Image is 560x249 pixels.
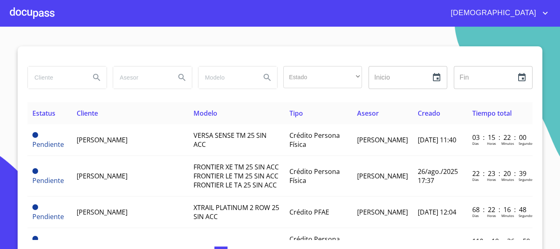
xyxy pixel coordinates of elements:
p: Dias [472,213,479,218]
p: Horas [487,213,496,218]
p: Minutos [501,141,514,146]
span: [PERSON_NAME] [77,208,127,217]
span: Tipo [289,109,303,118]
input: search [113,66,169,89]
p: Horas [487,141,496,146]
span: [PERSON_NAME] [357,135,408,144]
span: Creado [418,109,440,118]
span: Pendiente [32,140,64,149]
span: [PERSON_NAME] [357,239,408,248]
p: Segundos [519,213,534,218]
span: [DATE] 15:19 [418,239,456,248]
span: Pendiente [32,168,38,174]
p: Minutos [501,213,514,218]
p: Minutos [501,177,514,182]
button: Search [172,68,192,87]
span: [DATE] 11:40 [418,135,456,144]
span: Tiempo total [472,109,512,118]
p: Dias [472,177,479,182]
span: [PERSON_NAME] [PERSON_NAME] [77,239,180,248]
span: Crédito Persona Física [289,167,340,185]
p: 22 : 23 : 20 : 39 [472,169,528,178]
p: 110 : 19 : 36 : 59 [472,237,528,246]
span: [DATE] 12:04 [418,208,456,217]
span: Pendiente [32,236,38,242]
p: Dias [472,141,479,146]
span: Cliente [77,109,98,118]
button: Search [257,68,277,87]
span: 26/ago./2025 17:37 [418,167,458,185]
p: 68 : 22 : 16 : 48 [472,205,528,214]
span: [PERSON_NAME] [77,135,127,144]
span: Pendiente [32,132,38,138]
span: XTRAIL PLATINUM 2 ROW 25 SIN ACC [193,203,279,221]
span: Estatus [32,109,55,118]
input: search [28,66,84,89]
span: Pendiente [32,204,38,210]
span: VERSA SENSE TM 25 SIN ACC [193,131,266,149]
p: Segundos [519,141,534,146]
span: Crédito Persona Física [289,131,340,149]
span: Pendiente [32,176,64,185]
span: Asesor [357,109,379,118]
p: Horas [487,177,496,182]
p: 03 : 15 : 22 : 00 [472,133,528,142]
span: Crédito PFAE [289,208,329,217]
span: [PERSON_NAME] [77,171,127,180]
span: FRONTIER XE TM 25 SIN ACC FRONTIER LE TM 25 SIN ACC FRONTIER LE TA 25 SIN ACC [193,162,279,190]
input: search [198,66,254,89]
p: Segundos [519,177,534,182]
span: [DEMOGRAPHIC_DATA] [444,7,540,20]
span: Modelo [193,109,217,118]
button: account of current user [444,7,550,20]
span: Pendiente [32,212,64,221]
button: Search [87,68,107,87]
div: ​ [283,66,362,88]
span: [PERSON_NAME] [357,208,408,217]
span: [PERSON_NAME] [357,171,408,180]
